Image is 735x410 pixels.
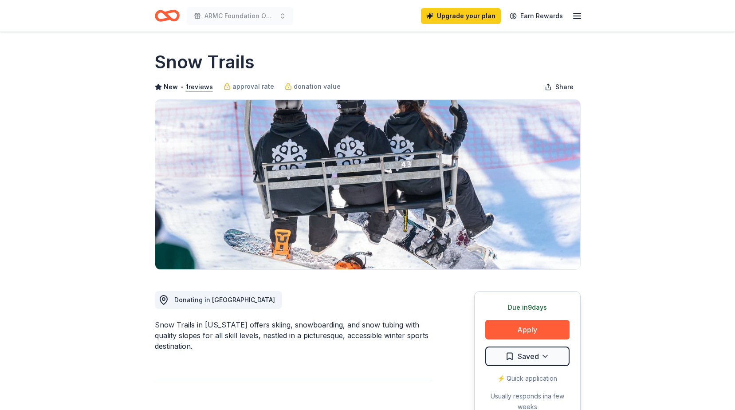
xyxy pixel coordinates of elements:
[180,83,183,91] span: •
[187,7,293,25] button: ARMC Foundation Online Holiday Raffle
[155,5,180,26] a: Home
[485,320,570,339] button: Apply
[285,81,341,92] a: donation value
[164,82,178,92] span: New
[174,296,275,304] span: Donating in [GEOGRAPHIC_DATA]
[538,78,581,96] button: Share
[204,11,275,21] span: ARMC Foundation Online Holiday Raffle
[421,8,501,24] a: Upgrade your plan
[555,82,574,92] span: Share
[155,50,255,75] h1: Snow Trails
[224,81,274,92] a: approval rate
[518,351,539,362] span: Saved
[485,347,570,366] button: Saved
[155,319,432,351] div: Snow Trails in [US_STATE] offers skiing, snowboarding, and snow tubing with quality slopes for al...
[294,81,341,92] span: donation value
[186,82,213,92] button: 1reviews
[232,81,274,92] span: approval rate
[485,373,570,384] div: ⚡️ Quick application
[485,302,570,313] div: Due in 9 days
[155,100,580,269] img: Image for Snow Trails
[504,8,568,24] a: Earn Rewards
